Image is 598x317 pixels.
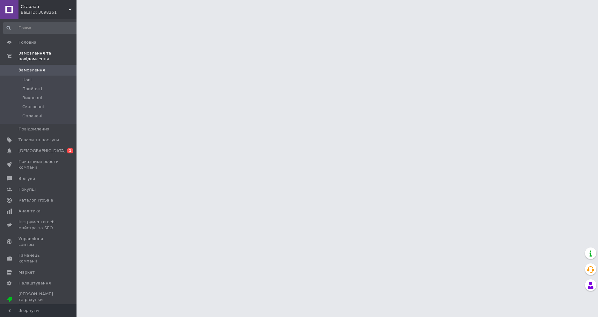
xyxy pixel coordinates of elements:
span: Оплачені [22,113,42,119]
span: Управління сайтом [18,236,59,247]
span: Показники роботи компанії [18,159,59,170]
input: Пошук [3,22,79,34]
div: Prom топ [18,303,59,308]
span: Нові [22,77,32,83]
span: Прийняті [22,86,42,92]
span: 1 [67,148,73,153]
span: Покупці [18,187,36,192]
span: Виконані [22,95,42,101]
span: Повідомлення [18,126,49,132]
span: Замовлення [18,67,45,73]
span: Інструменти веб-майстра та SEO [18,219,59,231]
span: Товари та послуги [18,137,59,143]
span: Каталог ProSale [18,197,53,203]
span: [PERSON_NAME] та рахунки [18,291,59,309]
span: Гаманець компанії [18,253,59,264]
span: Старлаб [21,4,69,10]
span: Аналітика [18,208,40,214]
span: [DEMOGRAPHIC_DATA] [18,148,66,154]
span: Маркет [18,269,35,275]
span: Головна [18,40,36,45]
span: Відгуки [18,176,35,181]
div: Ваш ID: 3098261 [21,10,77,15]
span: Замовлення та повідомлення [18,50,77,62]
span: Налаштування [18,280,51,286]
span: Скасовані [22,104,44,110]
